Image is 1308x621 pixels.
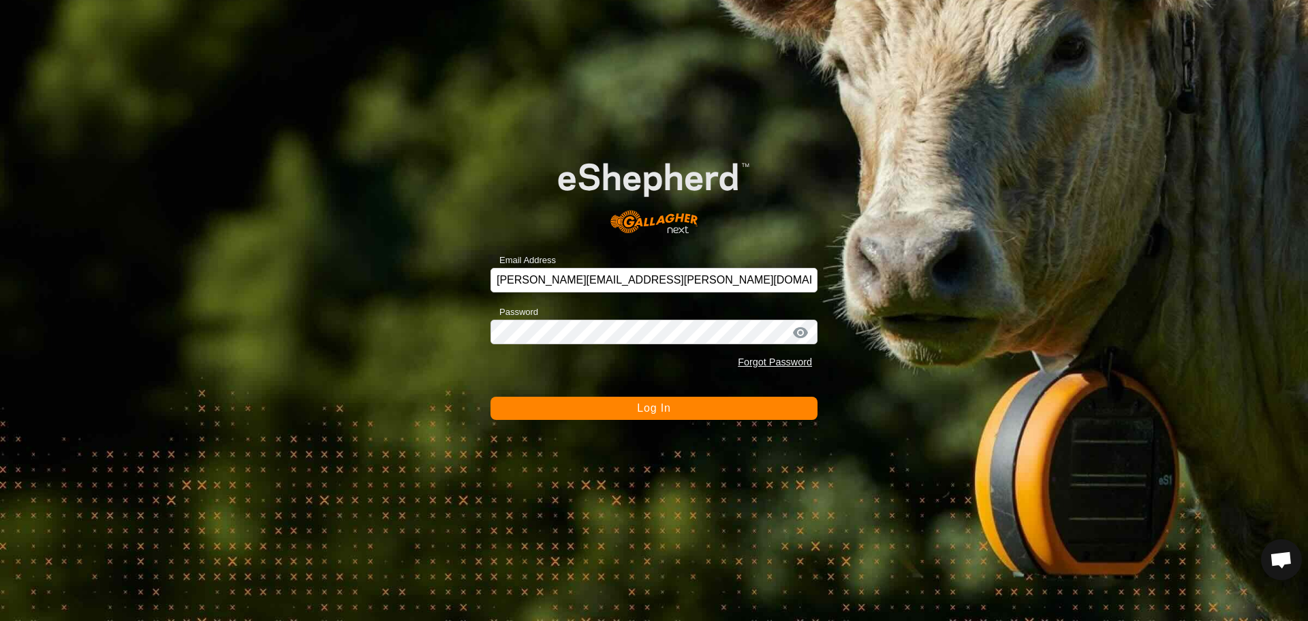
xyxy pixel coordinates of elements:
[490,254,556,267] label: Email Address
[637,402,670,414] span: Log In
[490,397,817,420] button: Log In
[1261,539,1302,580] div: Open chat
[490,268,817,292] input: Email Address
[738,357,812,367] a: Forgot Password
[490,305,538,319] label: Password
[523,136,785,247] img: E-shepherd Logo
